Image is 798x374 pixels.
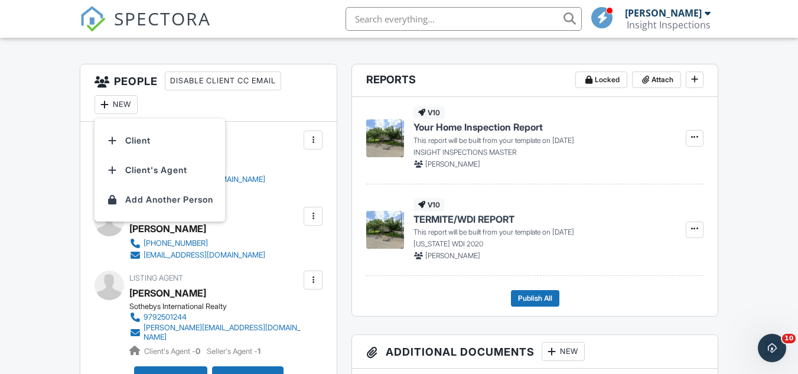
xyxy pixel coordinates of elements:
span: Listing Agent [129,274,183,282]
div: New [542,342,585,361]
div: [PHONE_NUMBER] [144,239,208,248]
strong: 0 [196,347,200,356]
div: [PERSON_NAME] [129,220,206,238]
input: Search everything... [346,7,582,31]
img: The Best Home Inspection Software - Spectora [80,6,106,32]
div: [PERSON_NAME][EMAIL_ADDRESS][DOMAIN_NAME] [144,323,301,342]
div: [PERSON_NAME] [625,7,702,19]
span: SPECTORA [114,6,211,31]
iframe: Intercom live chat [758,334,786,362]
span: Client's Agent - [144,347,202,356]
div: New [95,95,138,114]
h3: People [80,64,337,122]
div: Disable Client CC Email [165,71,281,90]
h3: Additional Documents [352,335,717,369]
a: 9792501244 [129,311,301,323]
strong: 1 [258,347,260,356]
span: 10 [782,334,796,343]
div: Sothebys International Realty [129,302,310,311]
a: [PERSON_NAME] [129,284,206,302]
a: [EMAIL_ADDRESS][DOMAIN_NAME] [129,249,265,261]
a: [PERSON_NAME][EMAIL_ADDRESS][DOMAIN_NAME] [129,323,301,342]
div: 9792501244 [144,313,187,322]
span: Seller's Agent - [207,347,260,356]
div: Insight Inspections [627,19,711,31]
a: [PHONE_NUMBER] [129,238,265,249]
div: [EMAIL_ADDRESS][DOMAIN_NAME] [144,251,265,260]
a: SPECTORA [80,16,211,41]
